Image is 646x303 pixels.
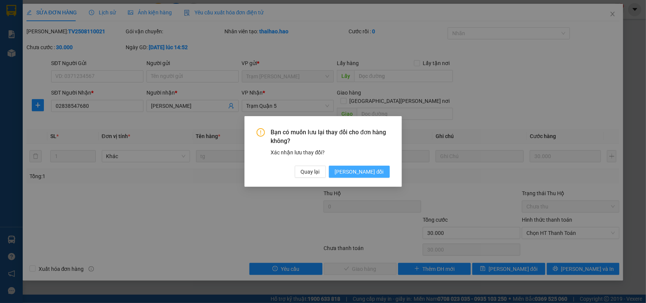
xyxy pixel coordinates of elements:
b: GỬI : Trạm [PERSON_NAME] [9,55,143,67]
span: [PERSON_NAME] đổi [335,168,384,176]
li: Hotline: 02839552959 [71,28,316,37]
span: Quay lại [301,168,320,176]
img: logo.jpg [9,9,47,47]
button: [PERSON_NAME] đổi [329,166,390,178]
div: Xác nhận lưu thay đổi? [271,148,390,157]
span: exclamation-circle [257,128,265,137]
li: 26 Phó Cơ Điều, Phường 12 [71,19,316,28]
button: Quay lại [295,166,326,178]
span: Bạn có muốn lưu lại thay đổi cho đơn hàng không? [271,128,390,145]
